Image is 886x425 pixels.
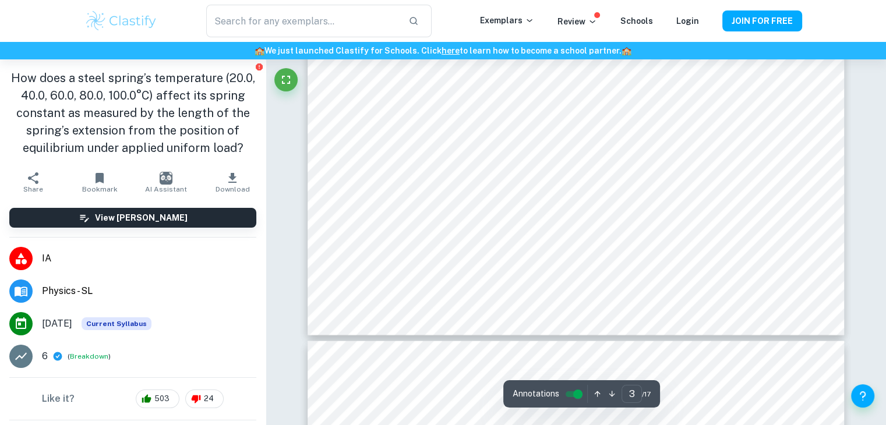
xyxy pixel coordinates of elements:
span: Share [23,185,43,193]
img: AI Assistant [160,171,172,184]
span: Current Syllabus [82,317,151,330]
a: Schools [620,16,653,26]
span: IA [42,251,256,265]
span: / 17 [642,389,651,399]
button: Breakdown [70,350,108,361]
span: 503 [148,392,176,404]
span: Bookmark [82,185,118,193]
span: 🏫 [255,46,264,55]
span: Annotations [513,388,559,400]
input: Search for any exemplars... [206,5,398,37]
h6: We just launched Clastify for Schools. Click to learn how to become a school partner. [2,44,884,57]
p: 6 [42,349,48,363]
span: ( ) [68,350,111,362]
button: Download [199,165,266,198]
div: This exemplar is based on the current syllabus. Feel free to refer to it for inspiration/ideas wh... [82,317,151,330]
span: 24 [197,392,220,404]
p: Exemplars [480,14,534,27]
a: Login [676,16,699,26]
button: AI Assistant [133,165,199,198]
div: 24 [185,389,224,408]
p: Review [557,15,597,28]
img: Clastify logo [84,9,158,33]
span: Download [216,185,250,193]
button: JOIN FOR FREE [722,10,802,31]
button: Fullscreen [274,68,298,91]
button: Help and Feedback [851,384,874,408]
button: Bookmark [66,165,133,198]
span: [DATE] [42,316,72,330]
button: View [PERSON_NAME] [9,207,256,227]
span: AI Assistant [145,185,187,193]
div: 503 [136,389,179,408]
span: 🏫 [622,46,631,55]
span: Physics - SL [42,284,256,297]
h6: View [PERSON_NAME] [95,211,188,224]
a: here [442,46,460,55]
h6: Like it? [42,391,75,405]
h1: How does a steel spring’s temperature (20.0, 40.0, 60.0, 80.0, 100.0°C) affect its spring constan... [9,69,256,156]
button: Report issue [255,62,263,70]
